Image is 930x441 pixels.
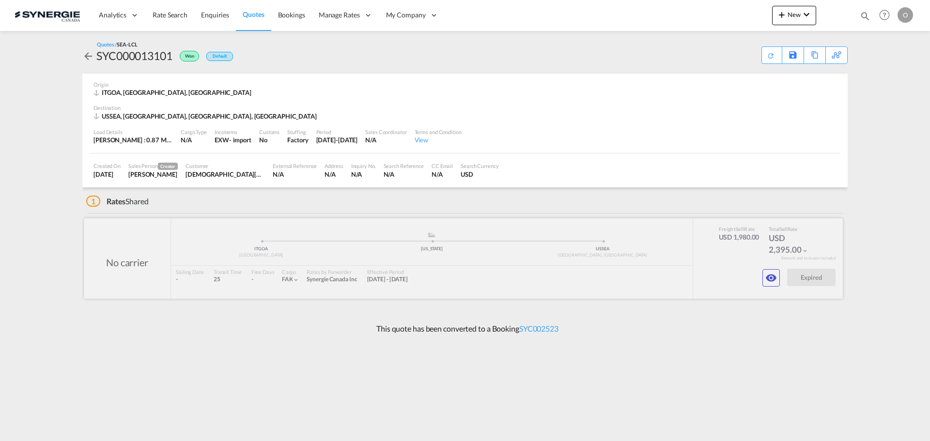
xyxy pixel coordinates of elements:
span: 1 [86,196,100,207]
div: CC Email [432,162,453,169]
div: SHIVA TOUFIGHI [186,170,265,179]
span: Won [185,53,197,62]
md-icon: icon-refresh [767,51,775,60]
div: N/A [384,170,424,179]
div: Inquiry No. [351,162,376,169]
md-icon: icon-plus 400-fg [776,9,788,20]
div: O [898,7,913,23]
span: New [776,11,812,18]
md-icon: icon-arrow-left [82,50,94,62]
div: Save As Template [782,47,804,63]
div: Period [316,128,358,136]
div: Search Reference [384,162,424,169]
div: SYC000013101 [96,48,172,63]
div: icon-magnify [860,11,870,25]
md-icon: icon-magnify [860,11,870,21]
button: icon-eye [762,269,780,287]
div: 31 Jul 2025 [316,136,358,144]
div: Load Details [93,128,173,136]
div: N/A [325,170,343,179]
div: Stuffing [287,128,308,136]
div: USSEA, Seattle, WA, Americas [93,112,319,121]
div: Destination [93,104,837,111]
div: Search Currency [461,162,499,169]
span: Creator [158,163,178,170]
span: Analytics [99,10,126,20]
div: Created On [93,162,121,169]
span: Help [876,7,893,23]
div: - import [229,136,251,144]
div: 8 Jul 2025 [93,170,121,179]
span: SEA-LCL [117,41,137,47]
img: 1f56c880d42311ef80fc7dca854c8e59.png [15,4,80,26]
div: Pablo Gomez Saldarriaga [128,170,178,179]
div: N/A [432,170,453,179]
div: Shared [86,196,149,207]
div: Factory Stuffing [287,136,308,144]
span: My Company [386,10,426,20]
span: Enquiries [201,11,229,19]
span: Rates [107,197,126,206]
div: Help [876,7,898,24]
button: icon-plus 400-fgNewicon-chevron-down [772,6,816,25]
span: Bookings [278,11,305,19]
div: Address [325,162,343,169]
span: Quotes [243,10,264,18]
div: External Reference [273,162,317,169]
span: Rate Search [153,11,187,19]
div: Terms and Condition [415,128,462,136]
div: View [415,136,462,144]
div: Quotes /SEA-LCL [97,41,138,48]
div: Sales Person [128,162,178,170]
a: SYC002523 [519,324,558,333]
div: ITGOA, Genova, Europe [93,88,254,97]
div: Won [172,48,201,63]
div: EXW [215,136,229,144]
div: Origin [93,81,837,88]
div: Cargo Type [181,128,207,136]
div: No [259,136,279,144]
div: Sales Coordinator [365,128,406,136]
span: ITGOA, [GEOGRAPHIC_DATA], [GEOGRAPHIC_DATA] [102,89,251,96]
div: Incoterms [215,128,251,136]
div: N/A [365,136,406,144]
div: Customs [259,128,279,136]
div: icon-arrow-left [82,48,96,63]
div: Default [206,52,233,61]
div: Customer [186,162,265,169]
div: N/A [351,170,376,179]
md-icon: icon-chevron-down [801,9,812,20]
div: USD [461,170,499,179]
div: N/A [181,136,207,144]
md-icon: icon-eye [765,272,777,284]
p: This quote has been converted to a Booking [372,323,558,334]
div: [PERSON_NAME] : 0.87 MT | Volumetric Wt : 8.09 CBM | Chargeable Wt : 8.09 W/M [93,136,173,144]
div: N/A [273,170,317,179]
div: Quote PDF is not available at this time [767,47,777,60]
span: Manage Rates [319,10,360,20]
